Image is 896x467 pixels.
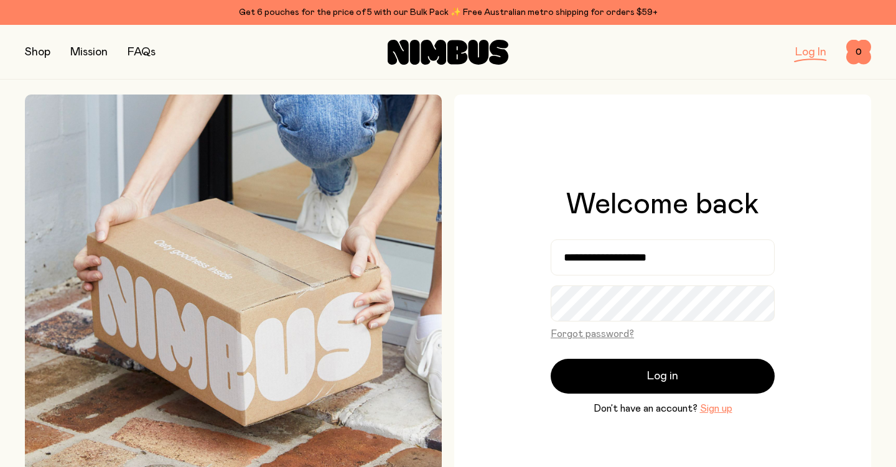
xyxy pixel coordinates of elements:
a: FAQs [128,47,156,58]
a: Log In [795,47,826,58]
span: Log in [647,368,678,385]
div: Get 6 pouches for the price of 5 with our Bulk Pack ✨ Free Australian metro shipping for orders $59+ [25,5,871,20]
h1: Welcome back [566,190,759,220]
span: Don’t have an account? [594,401,698,416]
button: 0 [846,40,871,65]
button: Forgot password? [551,326,634,341]
button: Sign up [700,401,732,416]
a: Mission [70,47,108,58]
button: Log in [551,359,775,394]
